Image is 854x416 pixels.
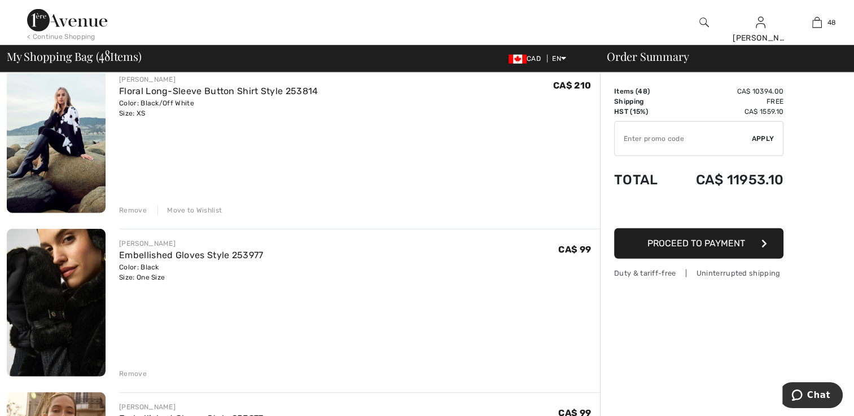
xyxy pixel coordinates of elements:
[509,55,527,64] img: Canadian Dollar
[119,262,263,282] div: Color: Black Size: One Size
[119,250,263,260] a: Embellished Gloves Style 253977
[782,382,843,410] iframe: Opens a widget where you can chat to one of our agents
[119,402,263,412] div: [PERSON_NAME]
[593,51,847,62] div: Order Summary
[614,268,783,278] div: Duty & tariff-free | Uninterrupted shipping
[119,98,318,118] div: Color: Black/Off White Size: XS
[157,205,222,215] div: Move to Wishlist
[614,86,671,96] td: Items ( )
[733,32,788,44] div: [PERSON_NAME]
[647,238,745,249] span: Proceed to Payment
[827,17,837,28] span: 48
[671,107,783,117] td: CA$ 1559.10
[614,199,783,224] iframe: PayPal-paypal
[558,244,591,255] span: CA$ 99
[614,107,671,117] td: HST (15%)
[789,16,844,29] a: 48
[27,9,107,32] img: 1ère Avenue
[509,55,545,63] span: CAD
[119,238,263,249] div: [PERSON_NAME]
[614,228,783,259] button: Proceed to Payment
[756,16,765,29] img: My Info
[615,122,752,156] input: Promo code
[119,74,318,85] div: [PERSON_NAME]
[671,86,783,96] td: CA$ 10394.00
[7,229,106,377] img: Embellished Gloves Style 253977
[614,96,671,107] td: Shipping
[699,16,709,29] img: search the website
[7,51,142,62] span: My Shopping Bag ( Items)
[614,161,671,199] td: Total
[27,32,95,42] div: < Continue Shopping
[671,161,783,199] td: CA$ 11953.10
[119,369,147,379] div: Remove
[752,134,774,144] span: Apply
[671,96,783,107] td: Free
[119,205,147,215] div: Remove
[638,87,647,95] span: 48
[812,16,822,29] img: My Bag
[553,80,591,91] span: CA$ 210
[552,55,566,63] span: EN
[756,17,765,28] a: Sign In
[119,86,318,96] a: Floral Long-Sleeve Button Shirt Style 253814
[99,48,110,63] span: 48
[7,65,106,213] img: Floral Long-Sleeve Button Shirt Style 253814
